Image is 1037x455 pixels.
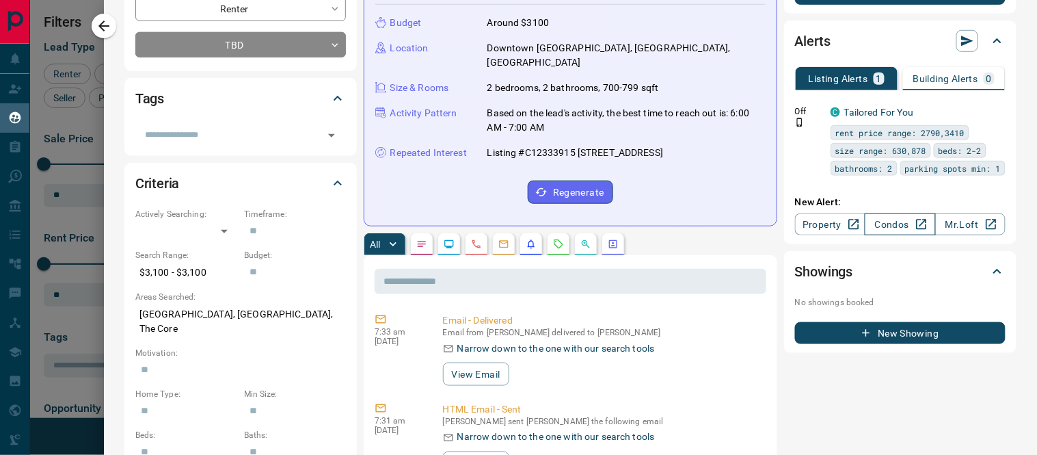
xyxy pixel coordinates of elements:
div: condos.ca [831,107,840,117]
p: [GEOGRAPHIC_DATA], [GEOGRAPHIC_DATA], The Core [135,303,346,340]
p: Narrow down to the one with our search tools [457,341,655,356]
p: Email from [PERSON_NAME] delivered to [PERSON_NAME] [443,328,761,337]
p: $3,100 - $3,100 [135,261,237,284]
p: Timeframe: [244,208,346,220]
p: Home Type: [135,388,237,400]
button: Regenerate [528,181,613,204]
div: Tags [135,82,346,115]
p: 0 [986,74,992,83]
h2: Criteria [135,172,180,194]
p: Actively Searching: [135,208,237,220]
p: Search Range: [135,249,237,261]
svg: Listing Alerts [526,239,537,250]
h2: Showings [795,261,853,283]
svg: Push Notification Only [795,118,805,127]
button: View Email [443,363,509,386]
svg: Emails [498,239,509,250]
p: 7:31 am [375,416,422,426]
div: Showings [795,255,1006,288]
span: rent price range: 2790,3410 [835,126,965,140]
span: size range: 630,878 [835,144,926,157]
p: Off [795,105,822,118]
div: TBD [135,32,346,57]
svg: Agent Actions [608,239,619,250]
p: 2 bedrooms, 2 bathrooms, 700-799 sqft [487,81,659,95]
p: 7:33 am [375,327,422,337]
a: Tailored For You [844,107,914,118]
p: Beds: [135,429,237,441]
p: Based on the lead's activity, the best time to reach out is: 6:00 AM - 7:00 AM [487,106,766,135]
svg: Lead Browsing Activity [444,239,455,250]
p: Size & Rooms [390,81,449,95]
a: Property [795,213,865,235]
span: parking spots min: 1 [905,161,1001,175]
p: Listing Alerts [809,74,868,83]
p: Areas Searched: [135,291,346,303]
h2: Alerts [795,30,831,52]
svg: Requests [553,239,564,250]
p: 1 [876,74,882,83]
p: Activity Pattern [390,106,457,120]
button: New Showing [795,322,1006,344]
p: [PERSON_NAME] sent [PERSON_NAME] the following email [443,417,761,426]
p: Min Size: [244,388,346,400]
p: Repeated Interest [390,146,467,160]
p: HTML Email - Sent [443,402,761,417]
p: Baths: [244,429,346,441]
p: Budget [390,16,422,30]
div: Alerts [795,25,1006,57]
div: Criteria [135,167,346,200]
button: Open [322,126,341,145]
p: New Alert: [795,195,1006,209]
span: beds: 2-2 [939,144,982,157]
span: bathrooms: 2 [835,161,893,175]
p: Budget: [244,249,346,261]
p: Motivation: [135,347,346,359]
p: Around $3100 [487,16,550,30]
a: Condos [865,213,935,235]
p: [DATE] [375,337,422,346]
p: Building Alerts [913,74,978,83]
p: No showings booked [795,296,1006,309]
svg: Calls [471,239,482,250]
p: Email - Delivered [443,313,761,328]
p: Location [390,41,429,55]
p: Listing #C12333915 [STREET_ADDRESS] [487,146,664,160]
svg: Opportunities [580,239,591,250]
p: Narrow down to the one with our search tools [457,430,655,445]
p: Downtown [GEOGRAPHIC_DATA], [GEOGRAPHIC_DATA], [GEOGRAPHIC_DATA] [487,41,766,70]
p: [DATE] [375,426,422,435]
h2: Tags [135,88,164,109]
svg: Notes [416,239,427,250]
a: Mr.Loft [935,213,1006,235]
p: All [370,239,381,249]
